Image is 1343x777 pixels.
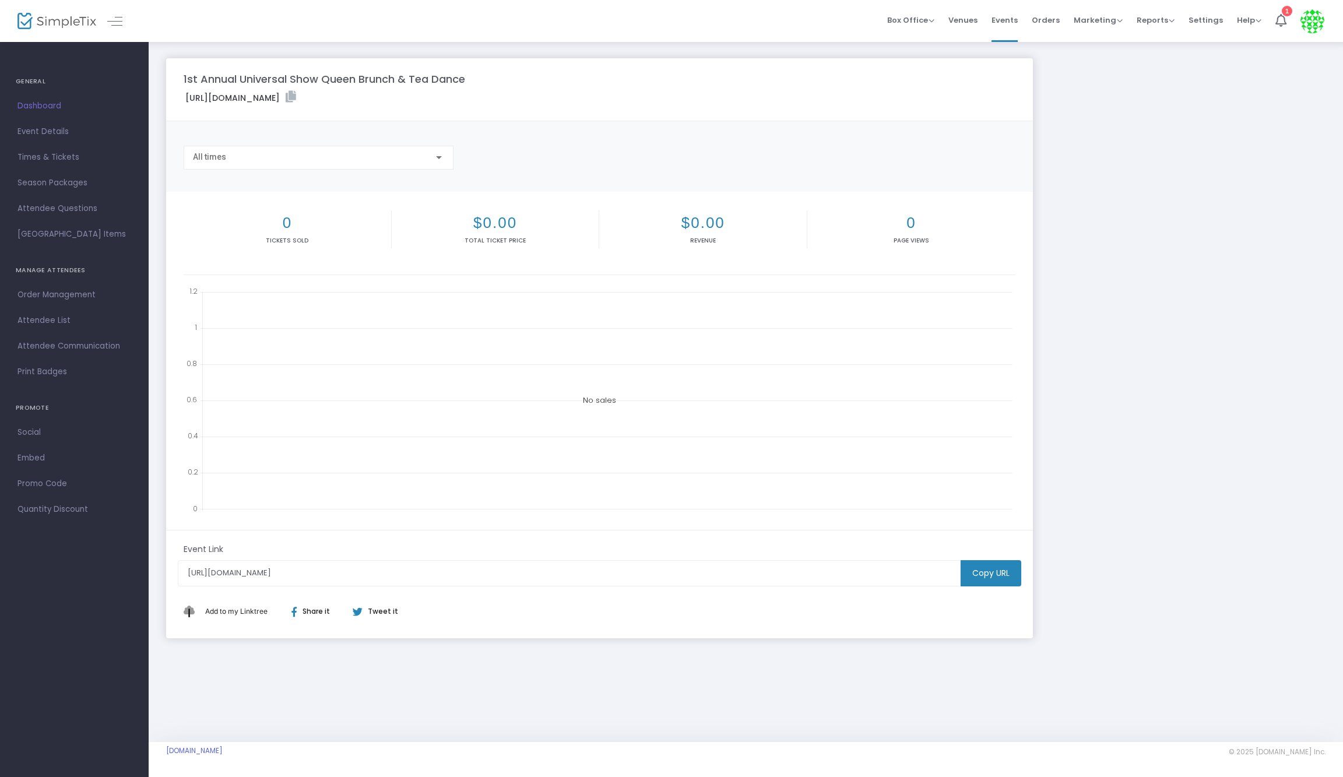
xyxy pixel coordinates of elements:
span: Help [1237,15,1261,26]
span: Promo Code [17,476,131,491]
p: Page Views [810,236,1013,245]
label: [URL][DOMAIN_NAME] [185,91,296,104]
div: No sales [184,284,1015,517]
h2: 0 [810,214,1013,232]
h2: 0 [186,214,389,232]
span: Attendee List [17,313,131,328]
span: Season Packages [17,175,131,191]
span: [GEOGRAPHIC_DATA] Items [17,227,131,242]
h2: $0.00 [602,214,804,232]
h4: GENERAL [16,70,133,93]
a: [DOMAIN_NAME] [166,746,223,755]
div: Tweet it [341,606,404,617]
span: Reports [1137,15,1175,26]
span: Events [992,5,1018,35]
span: Attendee Communication [17,339,131,354]
span: Add to my Linktree [205,607,268,616]
img: linktree [184,606,202,617]
span: Quantity Discount [17,502,131,517]
span: Dashboard [17,99,131,114]
span: Box Office [887,15,934,26]
span: Attendee Questions [17,201,131,216]
m-panel-subtitle: Event Link [184,543,223,555]
span: Marketing [1074,15,1123,26]
p: Total Ticket Price [394,236,597,245]
h2: $0.00 [394,214,597,232]
h4: MANAGE ATTENDEES [16,259,133,282]
span: Settings [1189,5,1223,35]
p: Tickets sold [186,236,389,245]
span: Orders [1032,5,1060,35]
button: Add This to My Linktree [202,597,270,625]
h4: PROMOTE [16,396,133,420]
span: © 2025 [DOMAIN_NAME] Inc. [1229,747,1326,757]
m-button: Copy URL [961,560,1021,586]
div: Share it [280,606,352,617]
span: Venues [948,5,978,35]
span: All times [193,152,226,161]
span: Order Management [17,287,131,303]
span: Social [17,425,131,440]
p: Revenue [602,236,804,245]
m-panel-title: 1st Annual Universal Show Queen Brunch & Tea Dance [184,71,465,87]
span: Print Badges [17,364,131,379]
span: Times & Tickets [17,150,131,165]
span: Embed [17,451,131,466]
span: Event Details [17,124,131,139]
div: 1 [1282,6,1292,16]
